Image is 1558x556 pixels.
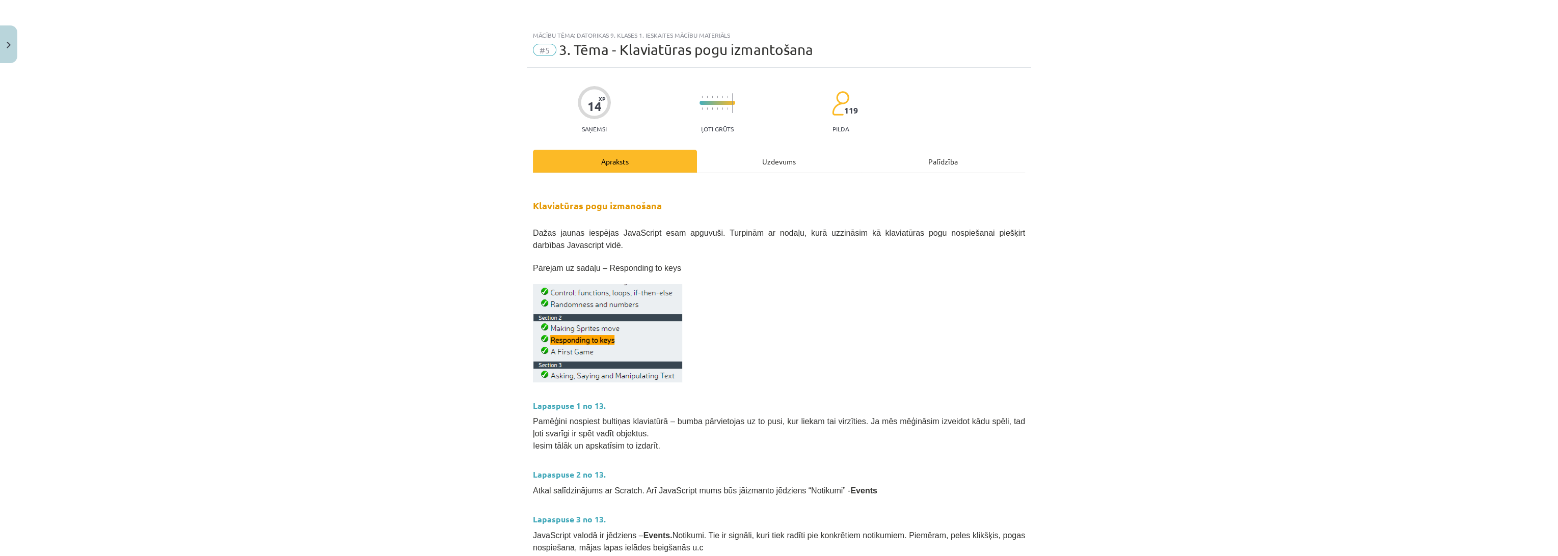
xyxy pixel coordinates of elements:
[861,150,1025,173] div: Palīdzība
[533,32,1025,39] div: Mācību tēma: Datorikas 9. klases 1. ieskaites mācību materiāls
[533,486,877,495] span: Atkal salīdzinājums ar Scratch. Arī JavaScript mums būs jāizmanto jēdziens “Notikumi” -
[533,229,1025,249] span: Dažas jaunas iespējas JavaScript esam apguvuši. Turpinām ar nodaļu, kurā uzzināsim kā klaviatūras...
[702,107,703,110] img: icon-short-line-57e1e144782c952c97e751825c79c345078a6d821885a25fce030b3d8c18986b.svg
[643,531,673,540] b: Events.
[533,264,681,272] span: Pārejam uz sadaļu – Responding to keys
[533,150,697,173] div: Apraksts
[533,531,1025,552] span: JavaScript valodā ir jēdziens – Notikumi. Tie ir signāli, kuri tiek radīti pie konkrētiem notikum...
[722,96,723,98] img: icon-short-line-57e1e144782c952c97e751825c79c345078a6d821885a25fce030b3d8c18986b.svg
[533,44,556,56] span: #5
[831,91,849,116] img: students-c634bb4e5e11cddfef0936a35e636f08e4e9abd3cc4e673bd6f9a4125e45ecb1.svg
[599,96,605,101] span: XP
[533,441,660,450] span: Iesim tālāk un apskatīsim to izdarīt.
[587,99,602,114] div: 14
[533,200,662,211] strong: Klaviatūras pogu izmanošana
[533,417,1025,438] span: Pamēģini nospiest bultiņas klaviatūrā – bumba pārvietojas uz to pusi, kur liekam tai virzīties. J...
[850,486,877,495] b: Events
[559,41,813,58] span: 3. Tēma - Klaviatūras pogu izmantošana
[832,125,849,132] p: pilda
[697,150,861,173] div: Uzdevums
[533,400,606,411] strong: Lapaspuse 1 no 13.
[722,107,723,110] img: icon-short-line-57e1e144782c952c97e751825c79c345078a6d821885a25fce030b3d8c18986b.svg
[533,284,682,382] img: Attēls, kurā ir teksts, ekrānuzņēmums, fonts, cipars Apraksts ģenerēts automātiski
[533,514,606,524] strong: Lapaspuse 3 no 13.
[578,125,611,132] p: Saņemsi
[707,96,708,98] img: icon-short-line-57e1e144782c952c97e751825c79c345078a6d821885a25fce030b3d8c18986b.svg
[533,469,606,480] strong: Lapaspuse 2 no 13.
[707,107,708,110] img: icon-short-line-57e1e144782c952c97e751825c79c345078a6d821885a25fce030b3d8c18986b.svg
[732,93,733,113] img: icon-long-line-d9ea69661e0d244f92f715978eff75569469978d946b2353a9bb055b3ed8787d.svg
[712,96,713,98] img: icon-short-line-57e1e144782c952c97e751825c79c345078a6d821885a25fce030b3d8c18986b.svg
[712,107,713,110] img: icon-short-line-57e1e144782c952c97e751825c79c345078a6d821885a25fce030b3d8c18986b.svg
[702,96,703,98] img: icon-short-line-57e1e144782c952c97e751825c79c345078a6d821885a25fce030b3d8c18986b.svg
[717,107,718,110] img: icon-short-line-57e1e144782c952c97e751825c79c345078a6d821885a25fce030b3d8c18986b.svg
[727,107,728,110] img: icon-short-line-57e1e144782c952c97e751825c79c345078a6d821885a25fce030b3d8c18986b.svg
[7,42,11,48] img: icon-close-lesson-0947bae3869378f0d4975bcd49f059093ad1ed9edebbc8119c70593378902aed.svg
[701,125,734,132] p: Ļoti grūts
[844,106,858,115] span: 119
[717,96,718,98] img: icon-short-line-57e1e144782c952c97e751825c79c345078a6d821885a25fce030b3d8c18986b.svg
[727,96,728,98] img: icon-short-line-57e1e144782c952c97e751825c79c345078a6d821885a25fce030b3d8c18986b.svg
